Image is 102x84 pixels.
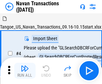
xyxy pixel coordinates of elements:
img: Skip [64,64,72,72]
img: Settings menu [89,3,97,11]
span: # 4 [16,51,21,56]
button: Run All [14,63,35,79]
img: Run All [21,64,29,72]
div: Run All [17,73,32,77]
div: Skip [64,73,72,77]
div: Import Sheet [32,35,59,43]
button: Skip [57,63,78,79]
img: Main button [84,65,94,76]
img: Back [5,3,13,11]
img: Support [80,4,85,9]
div: (sheet [24,55,35,60]
div: Navan Transactions ([DATE]) [16,0,77,13]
